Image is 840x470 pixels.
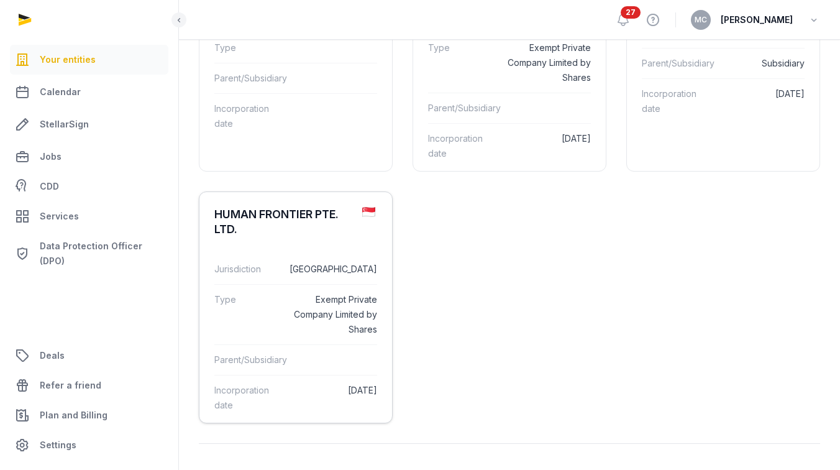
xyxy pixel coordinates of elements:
dt: Incorporation date [428,131,489,161]
span: Refer a friend [40,378,101,393]
dt: Parent/Subsidiary [214,71,280,86]
dt: Jurisdiction [214,262,275,277]
span: [PERSON_NAME] [721,12,793,27]
span: CDD [40,179,59,194]
span: Deals [40,348,65,363]
dt: Incorporation date [642,86,703,116]
span: 27 [621,6,641,19]
a: HUMAN FRONTIER PTE. LTD.Jurisdiction[GEOGRAPHIC_DATA]TypeExempt Private Company Limited by Shares... [199,192,392,430]
dd: [DATE] [499,131,591,161]
span: Data Protection Officer (DPO) [40,239,163,269]
a: Deals [10,341,168,371]
a: Calendar [10,77,168,107]
span: MC [695,16,707,24]
dt: Parent/Subsidiary [642,56,707,71]
span: Plan and Billing [40,408,107,423]
a: CDD [10,174,168,199]
dd: Subsidiary [717,56,805,71]
span: Settings [40,438,76,453]
iframe: Chat Widget [616,326,840,470]
a: StellarSign [10,109,168,139]
span: StellarSign [40,117,89,132]
a: Refer a friend [10,371,168,400]
dt: Type [214,292,275,337]
dd: [DATE] [713,86,805,116]
dt: Type [214,40,275,55]
a: Jobs [10,142,168,172]
dt: Type [428,40,489,85]
a: Plan and Billing [10,400,168,430]
dt: Incorporation date [214,383,275,413]
a: Services [10,201,168,231]
div: HUMAN FRONTIER PTE. LTD. [214,207,352,237]
dd: [DATE] [285,383,377,413]
button: MC [691,10,711,30]
span: Jobs [40,149,62,164]
dt: Parent/Subsidiary [428,101,493,116]
img: sg.png [362,207,375,217]
span: Calendar [40,85,81,99]
a: Your entities [10,45,168,75]
dd: [GEOGRAPHIC_DATA] [285,262,377,277]
dd: Exempt Private Company Limited by Shares [285,292,377,337]
a: Settings [10,430,168,460]
dt: Incorporation date [214,101,275,131]
span: Your entities [40,52,96,67]
dt: Parent/Subsidiary [214,352,280,367]
span: Services [40,209,79,224]
a: Data Protection Officer (DPO) [10,234,168,274]
dd: Exempt Private Company Limited by Shares [499,40,591,85]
